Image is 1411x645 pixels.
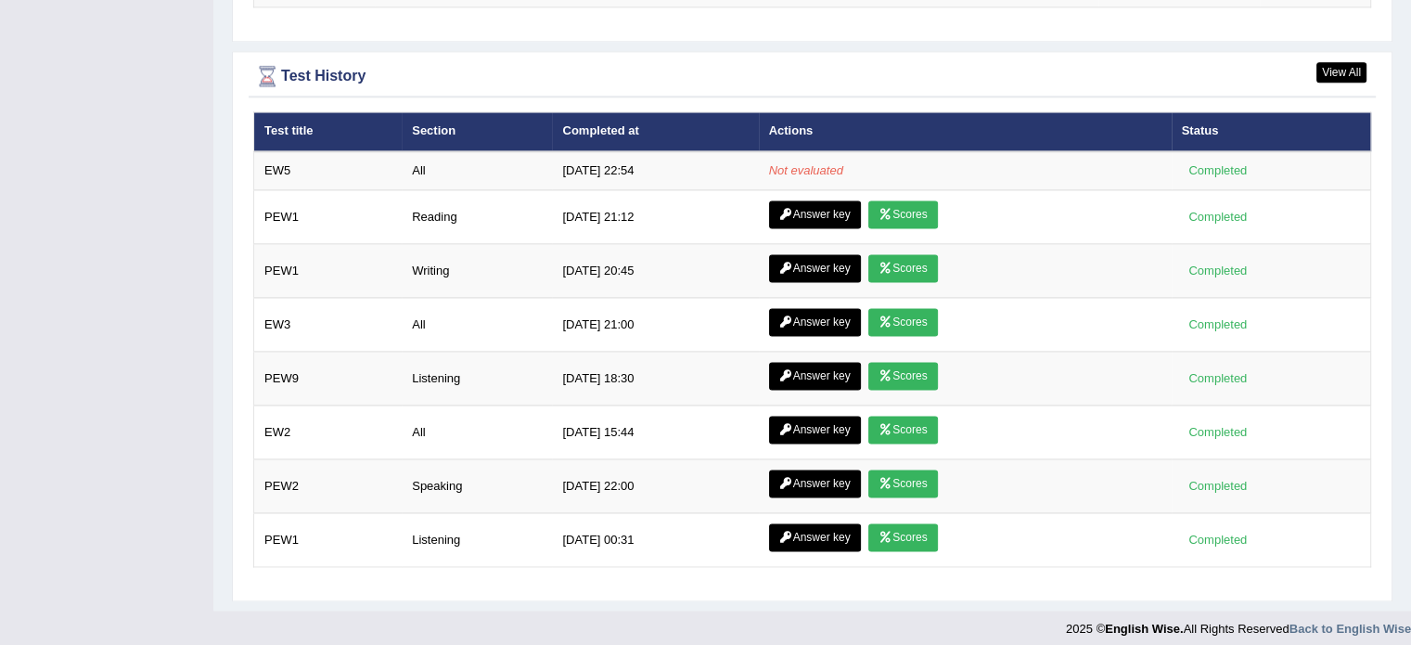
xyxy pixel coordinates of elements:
td: [DATE] 20:45 [552,244,758,298]
a: Answer key [769,470,861,497]
th: Completed at [552,112,758,151]
a: Scores [868,254,937,282]
td: PEW2 [254,459,403,513]
td: [DATE] 22:00 [552,459,758,513]
td: EW5 [254,151,403,190]
a: Answer key [769,254,861,282]
td: All [402,298,552,352]
td: EW2 [254,406,403,459]
a: Answer key [769,523,861,551]
td: [DATE] 21:12 [552,190,758,244]
div: Completed [1182,315,1254,334]
td: Writing [402,244,552,298]
em: Not evaluated [769,163,843,177]
strong: English Wise. [1105,622,1183,636]
td: All [402,406,552,459]
a: Scores [868,416,937,444]
th: Section [402,112,552,151]
td: PEW1 [254,190,403,244]
a: Answer key [769,308,861,336]
a: Answer key [769,362,861,390]
div: Test History [253,62,1371,90]
td: PEW9 [254,352,403,406]
a: Scores [868,523,937,551]
td: EW3 [254,298,403,352]
div: Completed [1182,161,1254,180]
div: Completed [1182,207,1254,226]
td: [DATE] 18:30 [552,352,758,406]
td: Reading [402,190,552,244]
td: Listening [402,513,552,567]
td: [DATE] 21:00 [552,298,758,352]
td: [DATE] 00:31 [552,513,758,567]
td: Listening [402,352,552,406]
a: Back to English Wise [1289,622,1411,636]
td: All [402,151,552,190]
a: Scores [868,200,937,228]
th: Actions [759,112,1172,151]
a: Scores [868,308,937,336]
th: Test title [254,112,403,151]
a: Scores [868,470,937,497]
td: PEW1 [254,244,403,298]
div: Completed [1182,368,1254,388]
td: PEW1 [254,513,403,567]
div: Completed [1182,476,1254,496]
div: Completed [1182,530,1254,549]
a: Answer key [769,200,861,228]
div: Completed [1182,261,1254,280]
a: Answer key [769,416,861,444]
th: Status [1172,112,1371,151]
a: View All [1316,62,1366,83]
a: Scores [868,362,937,390]
td: Speaking [402,459,552,513]
div: 2025 © All Rights Reserved [1066,611,1411,638]
td: [DATE] 15:44 [552,406,758,459]
td: [DATE] 22:54 [552,151,758,190]
div: Completed [1182,422,1254,442]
